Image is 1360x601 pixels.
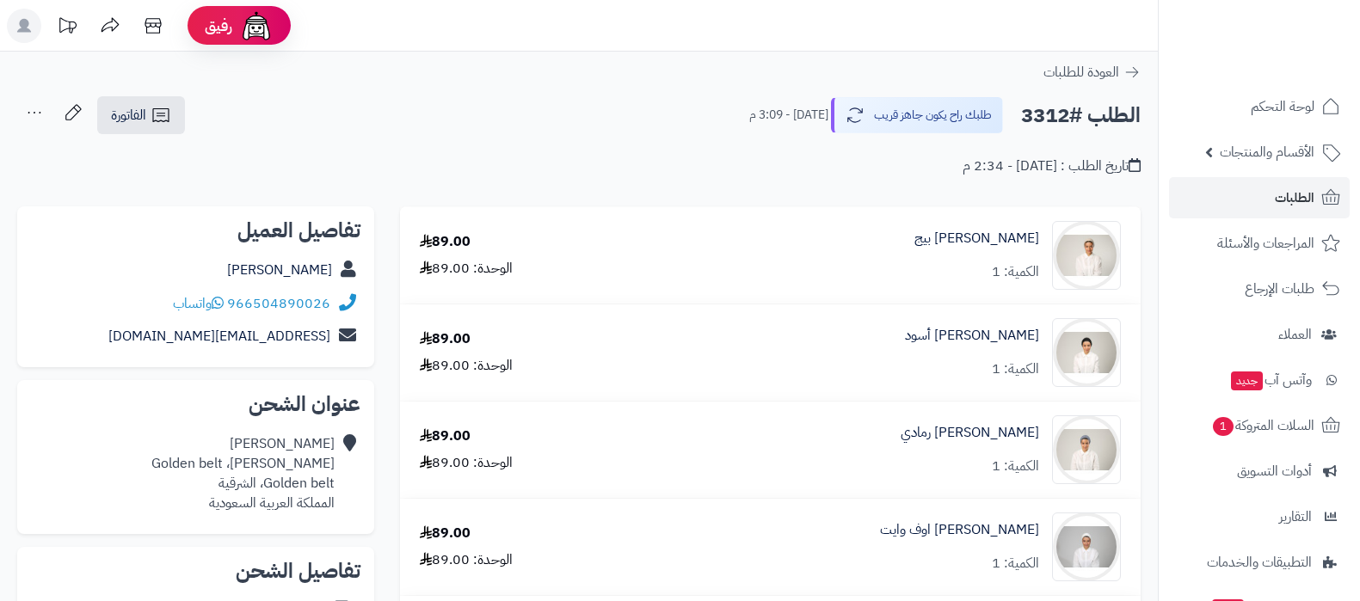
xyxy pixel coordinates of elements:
[420,524,471,543] div: 89.00
[1021,98,1141,133] h2: الطلب #3312
[420,550,513,570] div: الوحدة: 89.00
[992,457,1039,476] div: الكمية: 1
[1278,322,1312,346] span: العملاء
[1169,86,1350,127] a: لوحة التحكم
[420,453,513,473] div: الوحدة: 89.00
[1053,318,1120,387] img: 1718627653-Blackbun-90x90.JPG
[111,105,146,126] span: الفاتورة
[1211,414,1314,438] span: السلات المتروكة
[1169,542,1350,583] a: التطبيقات والخدمات
[831,97,1003,133] button: طلبك راح يكون جاهز قريب
[227,293,330,314] a: 966504890026
[1169,359,1350,401] a: وآتس آبجديد
[880,520,1039,540] a: [PERSON_NAME] اوف وايت
[1043,62,1119,83] span: العودة للطلبات
[992,554,1039,573] div: الكمية: 1
[1169,496,1350,537] a: التقارير
[1169,451,1350,492] a: أدوات التسويق
[227,260,332,280] a: [PERSON_NAME]
[1213,417,1234,437] span: 1
[420,259,513,279] div: الوحدة: 89.00
[31,220,360,241] h2: تفاصيل العميل
[151,434,335,512] div: [PERSON_NAME] [PERSON_NAME]، Golden belt Golden belt، الشرقية المملكة العربية السعودية
[914,229,1039,248] a: [PERSON_NAME] بيج
[1243,36,1344,72] img: logo-2.png
[1043,62,1141,83] a: العودة للطلبات
[1169,314,1350,355] a: العملاء
[1169,177,1350,218] a: الطلبات
[420,356,513,376] div: الوحدة: 89.00
[1251,95,1314,119] span: لوحة التحكم
[420,232,471,252] div: 89.00
[1245,277,1314,301] span: طلبات الإرجاع
[992,262,1039,282] div: الكمية: 1
[749,107,828,124] small: [DATE] - 3:09 م
[1169,405,1350,446] a: السلات المتروكة1
[420,426,471,446] div: 89.00
[46,9,89,47] a: تحديثات المنصة
[1217,231,1314,255] span: المراجعات والأسئلة
[1279,505,1312,529] span: التقارير
[963,156,1141,176] div: تاريخ الطلب : [DATE] - 2:34 م
[992,359,1039,379] div: الكمية: 1
[173,293,224,314] a: واتساب
[1169,223,1350,264] a: المراجعات والأسئلة
[901,423,1039,443] a: [PERSON_NAME] رمادي
[1169,268,1350,310] a: طلبات الإرجاع
[1237,459,1312,483] span: أدوات التسويق
[31,394,360,414] h2: عنوان الشحن
[239,9,274,43] img: ai-face.png
[97,96,185,134] a: الفاتورة
[1231,371,1263,390] span: جديد
[1053,221,1120,290] img: 1718635813-BiegeCottonBun-90x90.JPG
[905,326,1039,346] a: [PERSON_NAME] أسود
[1053,512,1120,581] img: 1718636174-OffwhiteCbun-90x90.JPG
[205,15,232,36] span: رفيق
[1220,140,1314,164] span: الأقسام والمنتجات
[1207,550,1312,574] span: التطبيقات والخدمات
[31,561,360,581] h2: تفاصيل الشحن
[1053,415,1120,484] img: 1718635246-grebun-90x90.JPG
[420,329,471,349] div: 89.00
[1229,368,1312,392] span: وآتس آب
[108,326,330,346] a: [EMAIL_ADDRESS][DOMAIN_NAME]
[1275,186,1314,210] span: الطلبات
